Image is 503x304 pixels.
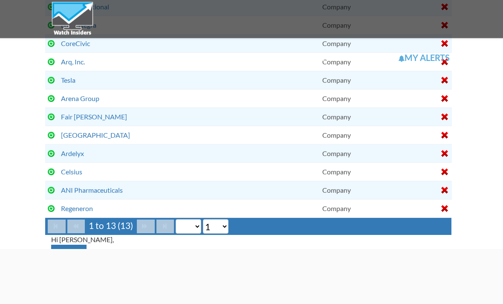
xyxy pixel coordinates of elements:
a: Ardelyx [61,150,84,158]
a: Examples [272,38,320,77]
iframe: Advertisement [38,249,466,302]
select: Select page number [203,220,228,234]
td: Company [320,200,439,218]
a: Plans [320,38,351,77]
td: Company [320,90,439,108]
td: Company [320,71,439,90]
a: Tesla [61,76,75,84]
span: 1 to 13 (13) [87,220,135,231]
a: Fair [PERSON_NAME] [61,113,127,121]
a: My Alerts [396,38,452,77]
a: Home [181,38,211,77]
a: [GEOGRAPHIC_DATA] [61,131,130,139]
a: What & How [211,38,272,77]
a: Celsius [61,168,82,176]
td: Company [320,163,439,181]
a: Regeneron [61,205,93,213]
input: Log out [51,245,87,259]
a: Arena Group [61,95,99,103]
td: Company [320,126,439,145]
td: Company [320,181,439,200]
a: Contact [351,38,396,77]
td: Company [320,145,439,163]
td: Company [320,108,439,126]
select: Select page size [176,220,201,234]
div: Hi [PERSON_NAME], [51,235,452,245]
a: ANI Pharmaceuticals [61,186,123,194]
